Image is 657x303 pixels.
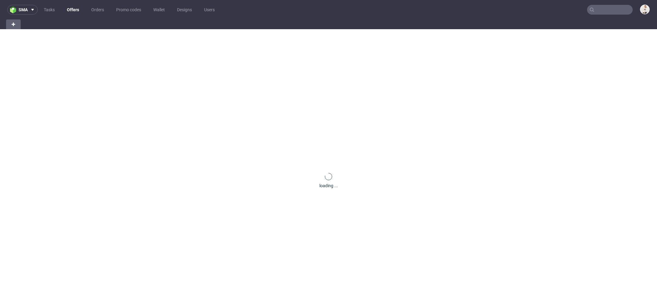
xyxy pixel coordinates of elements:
[10,6,19,13] img: logo
[19,8,28,12] span: sma
[150,5,169,15] a: Wallet
[7,5,38,15] button: sma
[63,5,83,15] a: Offers
[319,183,338,189] div: loading ...
[200,5,218,15] a: Users
[40,5,58,15] a: Tasks
[113,5,145,15] a: Promo codes
[641,5,649,14] img: Mari Fok
[173,5,196,15] a: Designs
[88,5,108,15] a: Orders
